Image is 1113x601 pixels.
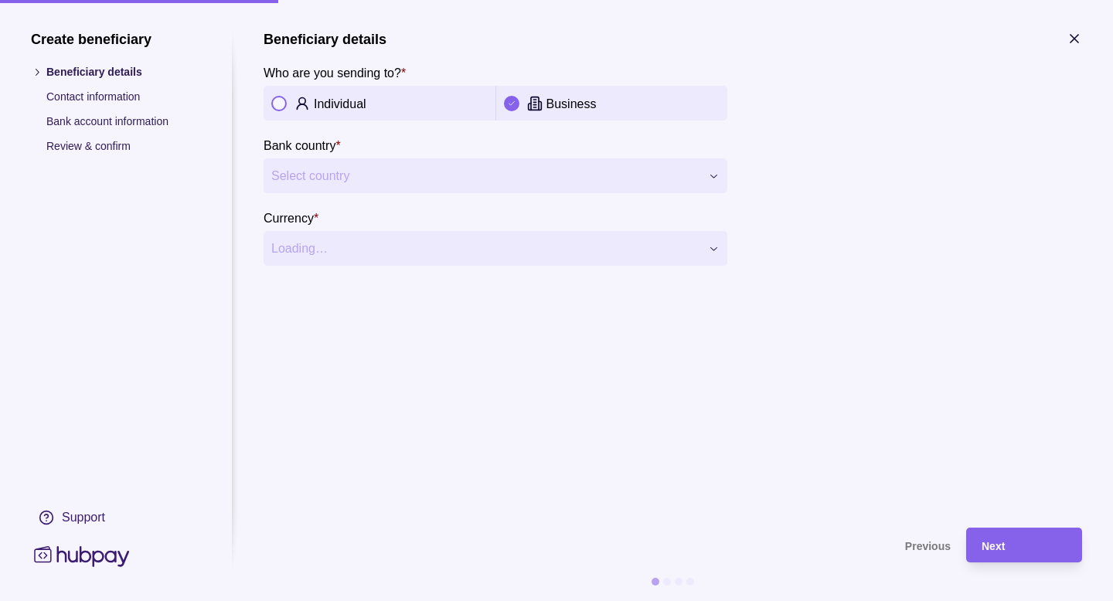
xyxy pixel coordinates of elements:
[46,138,201,154] p: Review & confirm
[264,139,335,152] p: Bank country
[46,63,201,80] p: Beneficiary details
[31,31,201,48] h1: Create beneficiary
[46,88,201,105] p: Contact information
[62,509,105,526] div: Support
[264,31,386,48] h1: Beneficiary details
[264,63,406,82] label: Who are you sending to?
[31,501,201,534] a: Support
[264,212,314,225] p: Currency
[905,540,951,552] span: Previous
[314,97,366,110] p: Individual
[966,528,1082,562] button: Next
[982,540,1005,552] span: Next
[264,66,401,80] p: Who are you sending to?
[46,113,201,130] p: Bank account information
[264,528,951,562] button: Previous
[264,136,341,154] label: Bank country
[546,97,597,110] p: Business
[264,209,318,227] label: Currency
